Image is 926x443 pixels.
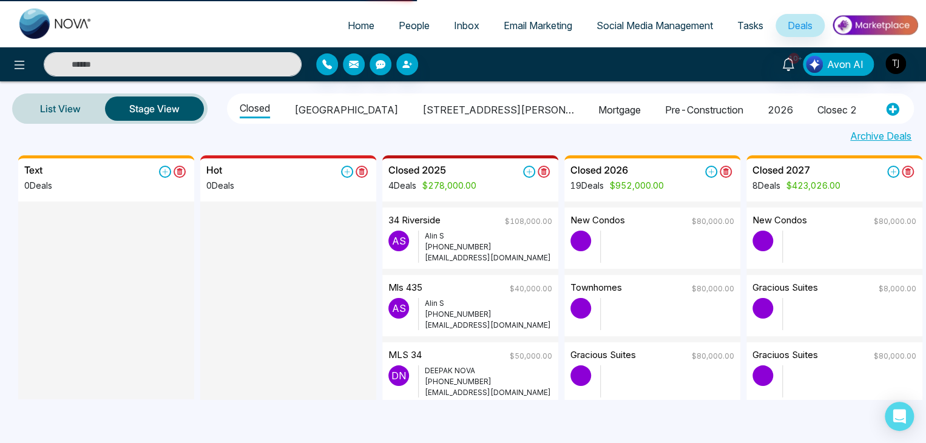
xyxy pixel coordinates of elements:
button: Avon AI [803,53,874,76]
span: Tasks [737,19,763,32]
span: People [399,19,430,32]
p: Mls 435 [388,281,422,298]
p: Gracious suites [570,348,636,365]
p: 0 Deals [206,179,240,192]
p: $8,000.00 [879,283,916,294]
li: Closed [240,96,270,118]
img: User Avatar [885,53,906,74]
a: Tasks [725,14,776,37]
p: A S [388,231,409,251]
a: List View [16,94,105,123]
p: 34 riverside [388,214,441,231]
p: Alin S [425,231,552,242]
p: A S [388,298,409,319]
a: People [387,14,442,37]
p: $40,000.00 [510,283,552,294]
p: Townhomes [570,281,622,298]
p: [EMAIL_ADDRESS][DOMAIN_NAME] [425,387,552,398]
span: Inbox [454,19,479,32]
p: [EMAIL_ADDRESS][DOMAIN_NAME] [425,252,552,263]
li: [STREET_ADDRESS][PERSON_NAME] [422,98,574,118]
h5: Closed 2025 [388,164,446,176]
div: Open Intercom Messenger [885,402,914,431]
p: $50,000.00 [510,351,552,362]
p: [PHONE_NUMBER] [425,309,552,320]
li: pre-construction [665,98,743,118]
p: $80,000.00 [874,351,916,362]
li: closec 2 [817,98,857,118]
p: 4 Deals [388,179,476,192]
span: Avon AI [827,57,863,72]
a: 10+ [774,53,803,74]
span: $423,026.00 [780,180,840,191]
img: Nova CRM Logo [19,8,92,39]
p: $108,000.00 [505,216,552,227]
span: Home [348,19,374,32]
p: $80,000.00 [692,351,734,362]
p: 19 Deals [570,179,664,192]
span: $278,000.00 [416,180,476,191]
a: Inbox [442,14,492,37]
span: Deals [788,19,813,32]
p: New Condos [570,214,625,231]
a: Deals [776,14,825,37]
h5: Closed 2026 [570,164,628,176]
li: [GEOGRAPHIC_DATA] [294,98,398,118]
a: Email Marketing [492,14,584,37]
img: Market-place.gif [831,12,919,39]
span: Social Media Management [596,19,713,32]
h5: Closed 2027 [752,164,810,176]
p: [EMAIL_ADDRESS][DOMAIN_NAME] [425,320,552,331]
p: $80,000.00 [692,283,734,294]
span: Email Marketing [504,19,572,32]
a: Home [336,14,387,37]
p: DEEPAK NOVA [425,365,552,376]
p: Graciuos suites [752,348,818,365]
img: Lead Flow [806,56,823,73]
p: D N [388,365,409,386]
h5: Hot [206,164,222,176]
p: $80,000.00 [692,216,734,227]
p: $80,000.00 [874,216,916,227]
li: Mortgage [598,98,641,118]
a: Social Media Management [584,14,725,37]
span: 10+ [788,53,799,64]
p: 0 Deals [24,179,58,192]
p: New Condos [752,214,807,231]
p: Alin S [425,298,552,309]
p: [PHONE_NUMBER] [425,376,552,387]
p: [PHONE_NUMBER] [425,242,552,252]
a: Archive Deals [850,129,911,143]
span: $952,000.00 [604,180,664,191]
p: MLS 34 [388,348,422,365]
button: Stage View [105,96,204,121]
h5: Text [24,164,42,176]
li: 2026 [768,98,793,118]
p: Gracious suites [752,281,818,298]
p: 8 Deals [752,179,840,192]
